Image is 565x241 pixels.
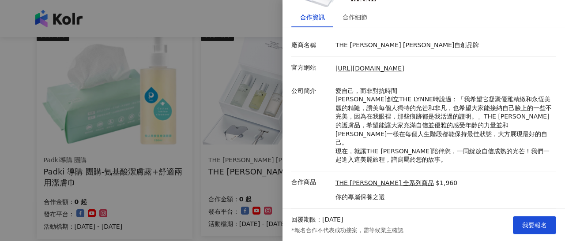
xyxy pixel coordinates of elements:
p: 合作商品 [291,178,331,187]
p: 回覆期限：[DATE] [291,215,343,224]
p: 官方網站 [291,63,331,72]
span: 我要報名 [522,222,547,229]
div: 合作細節 [343,12,367,22]
p: 廠商名稱 [291,41,331,50]
p: *報名合作不代表成功接案，需等候業主確認 [291,226,403,234]
p: 你的專屬保養之選 [335,193,457,202]
a: THE [PERSON_NAME] 全系列商品 [335,179,434,188]
div: 合作資訊 [300,12,325,22]
button: 我要報名 [513,216,556,234]
p: 公司簡介 [291,87,331,96]
p: $1,960 [436,179,457,188]
a: [URL][DOMAIN_NAME] [335,65,404,72]
p: 愛自己，而非對抗時間 [PERSON_NAME]創立THE LYNNE時說過：「我希望它凝聚優雅精緻和永恆美麗的精隨，讚美每個人獨特的光芒和非凡，也希望大家能接納自己臉上的一些不完美，因為在我眼... [335,87,552,164]
p: THE [PERSON_NAME] [PERSON_NAME]自創品牌 [335,41,552,50]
